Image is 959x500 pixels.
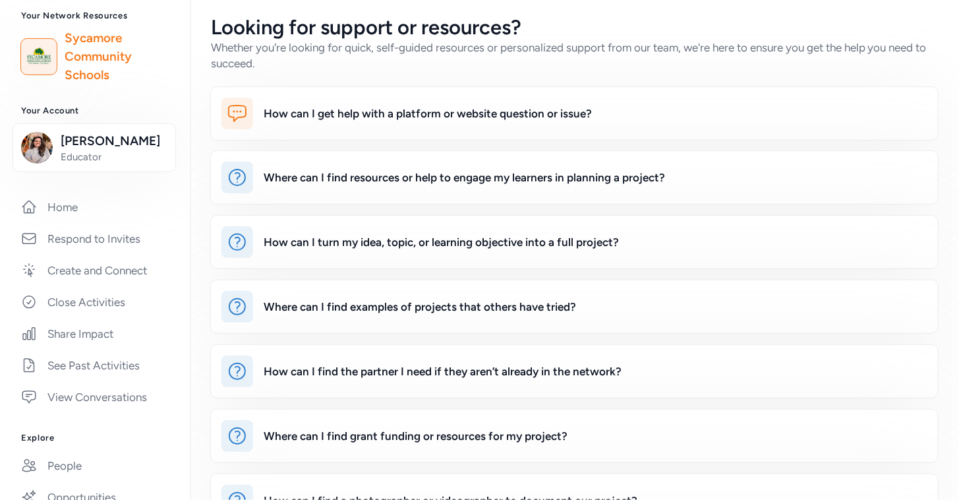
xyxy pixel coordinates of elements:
[11,351,179,380] a: See Past Activities
[21,433,169,443] h3: Explore
[11,319,179,348] a: Share Impact
[264,299,576,315] div: Where can I find examples of projects that others have tried?
[264,363,622,379] div: How can I find the partner I need if they aren’t already in the network?
[11,193,179,222] a: Home
[13,123,176,172] button: [PERSON_NAME]Educator
[11,383,179,412] a: View Conversations
[61,132,167,150] span: [PERSON_NAME]
[21,11,169,21] h3: Your Network Resources
[65,29,169,84] a: Sycamore Community Schools
[264,428,567,444] div: Where can I find grant funding or resources for my project?
[264,234,619,250] div: How can I turn my idea, topic, or learning objective into a full project?
[264,106,592,121] div: How can I get help with a platform or website question or issue?
[264,170,665,185] div: Where can I find resources or help to engage my learners in planning a project?
[61,150,167,164] span: Educator
[24,42,53,71] img: logo
[11,256,179,285] a: Create and Connect
[11,451,179,480] a: People
[11,288,179,317] a: Close Activities
[211,16,938,40] h2: Looking for support or resources?
[21,106,169,116] h3: Your Account
[11,224,179,253] a: Respond to Invites
[211,40,938,71] div: Whether you're looking for quick, self-guided resources or personalized support from our team, we...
